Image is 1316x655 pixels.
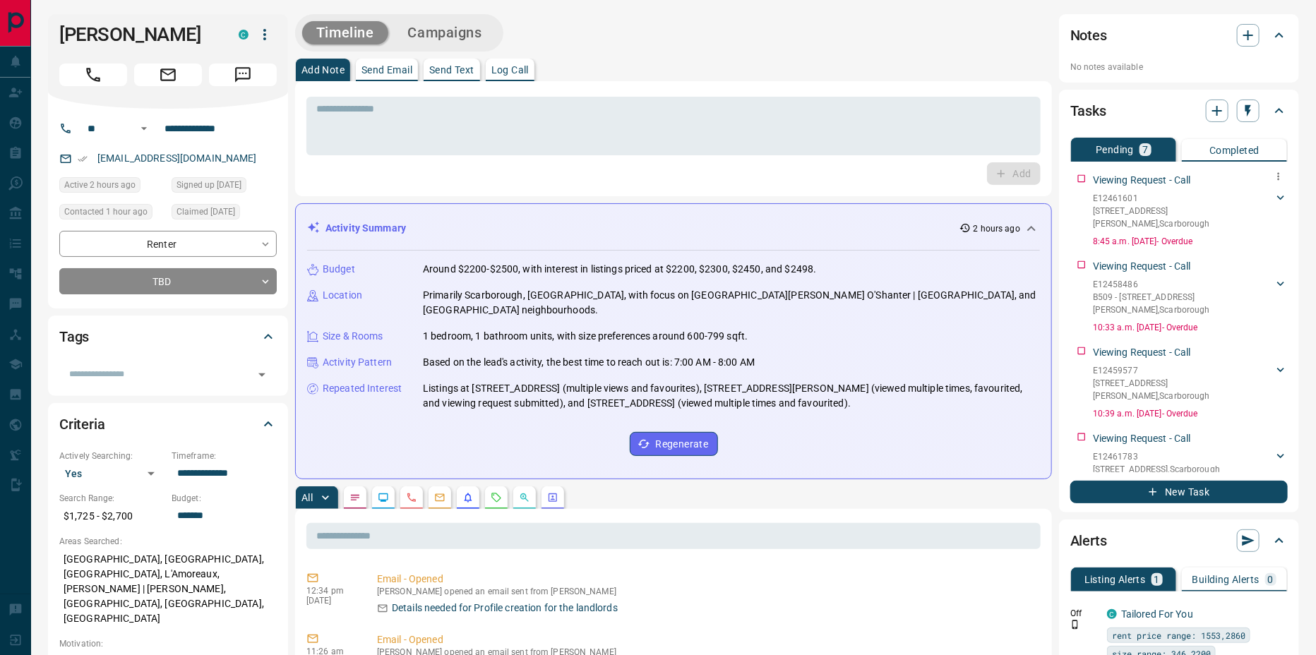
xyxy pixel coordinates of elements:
svg: Listing Alerts [462,492,474,503]
p: E12458486 [1093,278,1274,291]
p: Viewing Request - Call [1093,259,1191,274]
span: Message [209,64,277,86]
h2: Tasks [1070,100,1106,122]
a: [EMAIL_ADDRESS][DOMAIN_NAME] [97,152,257,164]
p: 12:34 pm [306,586,356,596]
div: TBD [59,268,277,294]
div: E12461601[STREET_ADDRESS][PERSON_NAME],Scarborough [1093,189,1288,233]
p: Activity Summary [325,221,406,236]
button: Campaigns [394,21,496,44]
p: E12461601 [1093,192,1274,205]
p: Budget: [172,492,277,505]
p: Viewing Request - Call [1093,431,1191,446]
svg: Requests [491,492,502,503]
p: Based on the lead's activity, the best time to reach out is: 7:00 AM - 8:00 AM [423,355,755,370]
div: E12461783[STREET_ADDRESS],Scarborough [1093,447,1288,479]
button: Open [136,120,152,137]
div: Alerts [1070,524,1288,558]
span: Active 2 hours ago [64,178,136,192]
p: Primarily Scarborough, [GEOGRAPHIC_DATA], with focus on [GEOGRAPHIC_DATA][PERSON_NAME] O'Shanter ... [423,288,1040,318]
p: 8:45 a.m. [DATE] - Overdue [1093,235,1288,248]
div: condos.ca [239,30,249,40]
p: Areas Searched: [59,535,277,548]
div: Wed Oct 15 2025 [59,177,164,197]
svg: Notes [349,492,361,503]
h2: Alerts [1070,529,1107,552]
svg: Opportunities [519,492,530,503]
a: Tailored For You [1121,608,1193,620]
div: Activity Summary2 hours ago [307,215,1040,241]
p: Search Range: [59,492,164,505]
p: [STREET_ADDRESS][PERSON_NAME] , Scarborough [1093,377,1274,402]
p: Actively Searching: [59,450,164,462]
p: Location [323,288,362,303]
svg: Calls [406,492,417,503]
p: Send Email [361,65,412,75]
p: Viewing Request - Call [1093,173,1191,188]
p: 2 hours ago [974,222,1020,235]
span: Call [59,64,127,86]
p: Motivation: [59,637,277,650]
p: All [301,493,313,503]
p: No notes available [1070,61,1288,73]
div: E12459577[STREET_ADDRESS][PERSON_NAME],Scarborough [1093,361,1288,405]
span: Signed up [DATE] [177,178,241,192]
p: [GEOGRAPHIC_DATA], [GEOGRAPHIC_DATA], [GEOGRAPHIC_DATA], L'Amoreaux, [PERSON_NAME] | [PERSON_NAME... [59,548,277,630]
h1: [PERSON_NAME] [59,23,217,46]
h2: Tags [59,325,89,348]
p: Activity Pattern [323,355,392,370]
p: Listings at [STREET_ADDRESS] (multiple views and favourites), [STREET_ADDRESS][PERSON_NAME] (view... [423,381,1040,411]
p: 10:39 a.m. [DATE] - Overdue [1093,407,1288,420]
span: Contacted 1 hour ago [64,205,148,219]
p: [DATE] [306,596,356,606]
button: Regenerate [630,432,718,456]
p: E12461783 [1093,450,1220,463]
p: Send Text [429,65,474,75]
svg: Email Verified [78,154,88,164]
button: New Task [1070,481,1288,503]
div: Tasks [1070,94,1288,128]
p: Email - Opened [377,632,1035,647]
p: 10:33 a.m. [DATE] - Overdue [1093,321,1288,334]
div: Renter [59,231,277,257]
p: $1,725 - $2,700 [59,505,164,528]
p: 0 [1268,575,1274,584]
p: [STREET_ADDRESS] , Scarborough [1093,463,1220,476]
h2: Notes [1070,24,1107,47]
p: [PERSON_NAME] opened an email sent from [PERSON_NAME] [377,587,1035,596]
div: Notes [1070,18,1288,52]
p: Budget [323,262,355,277]
span: Claimed [DATE] [177,205,235,219]
p: Email - Opened [377,572,1035,587]
p: 1 bedroom, 1 bathroom units, with size preferences around 600-799 sqft. [423,329,748,344]
p: Timeframe: [172,450,277,462]
div: Wed Oct 15 2025 [59,204,164,224]
svg: Push Notification Only [1070,620,1080,630]
div: Fri Oct 03 2025 [172,177,277,197]
span: rent price range: 1553,2860 [1112,628,1245,642]
div: E12458486B509 - [STREET_ADDRESS][PERSON_NAME],Scarborough [1093,275,1288,319]
div: Yes [59,462,164,485]
div: Criteria [59,407,277,441]
p: Add Note [301,65,345,75]
p: Building Alerts [1192,575,1260,584]
p: 1 [1154,575,1160,584]
button: Timeline [302,21,388,44]
p: Pending [1096,145,1134,155]
div: Sat Oct 04 2025 [172,204,277,224]
button: Open [252,365,272,385]
div: Tags [59,320,277,354]
h2: Criteria [59,413,105,435]
p: Completed [1209,145,1260,155]
svg: Agent Actions [547,492,558,503]
p: Viewing Request - Call [1093,345,1191,360]
p: Details needed for Profile creation for the landlords [392,601,618,615]
p: Repeated Interest [323,381,402,396]
p: [STREET_ADDRESS][PERSON_NAME] , Scarborough [1093,205,1274,230]
svg: Lead Browsing Activity [378,492,389,503]
p: Around $2200-$2500, with interest in listings priced at $2200, $2300, $2450, and $2498. [423,262,816,277]
p: Size & Rooms [323,329,383,344]
div: condos.ca [1107,609,1117,619]
p: Log Call [491,65,529,75]
p: E12459577 [1093,364,1274,377]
